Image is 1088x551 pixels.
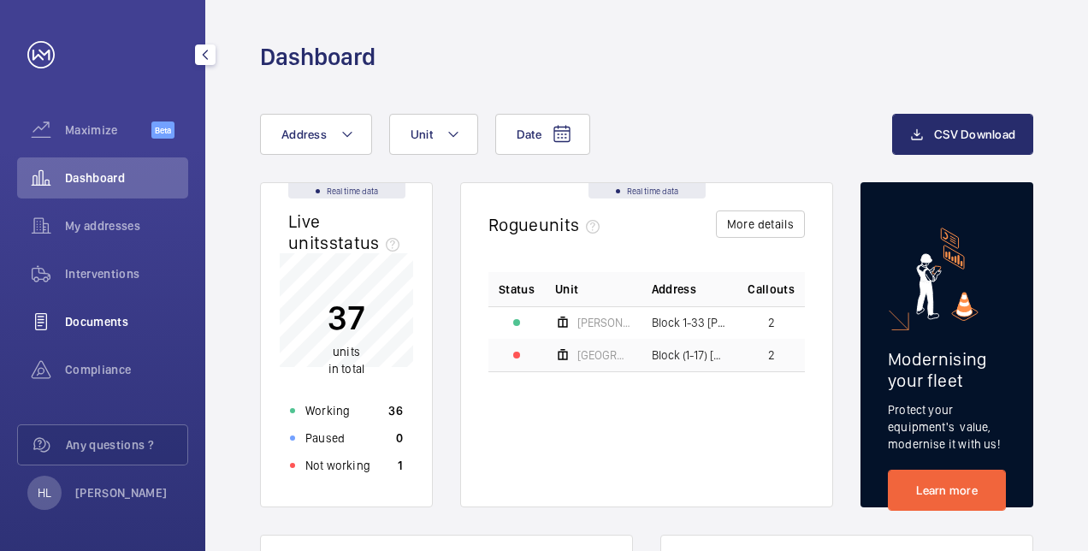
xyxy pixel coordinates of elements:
div: Real time data [288,183,405,198]
button: Date [495,114,590,155]
span: Date [517,127,541,141]
p: 0 [396,430,403,447]
button: Unit [389,114,478,155]
img: marketing-card.svg [916,228,979,321]
span: units [539,214,607,235]
p: 1 [398,457,403,474]
span: CSV Download [934,127,1015,141]
span: Any questions ? [66,436,187,453]
p: in total [328,343,365,377]
span: Documents [65,313,188,330]
span: 2 [768,317,775,329]
span: units [333,345,360,358]
span: Unit [555,281,578,298]
button: Address [260,114,372,155]
p: 37 [328,296,365,339]
span: Block (1-17) [GEOGRAPHIC_DATA] - [GEOGRAPHIC_DATA] [652,349,728,361]
span: [GEOGRAPHIC_DATA] [577,349,631,361]
span: Callouts [748,281,795,298]
p: Protect your equipment's value, modernise it with us! [888,401,1006,453]
p: Status [499,281,535,298]
a: Learn more [888,470,1006,511]
p: HL [38,484,51,501]
p: Not working [305,457,370,474]
h2: Live units [288,210,406,253]
h2: Rogue [488,214,606,235]
span: [PERSON_NAME] Court [577,317,631,329]
h1: Dashboard [260,41,375,73]
p: Paused [305,430,345,447]
span: Block 1-33 [PERSON_NAME] Court - [PERSON_NAME] Court [652,317,728,329]
p: 36 [388,402,403,419]
p: Working [305,402,350,419]
span: Beta [151,121,174,139]
span: Compliance [65,361,188,378]
p: [PERSON_NAME] [75,484,168,501]
button: More details [716,210,805,238]
h2: Modernising your fleet [888,348,1006,391]
span: Dashboard [65,169,188,187]
span: Unit [411,127,433,141]
span: status [329,232,407,253]
div: Real time data [588,183,706,198]
button: CSV Download [892,114,1033,155]
span: Interventions [65,265,188,282]
span: Address [652,281,696,298]
span: 2 [768,349,775,361]
span: Maximize [65,121,151,139]
span: My addresses [65,217,188,234]
span: Address [281,127,327,141]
